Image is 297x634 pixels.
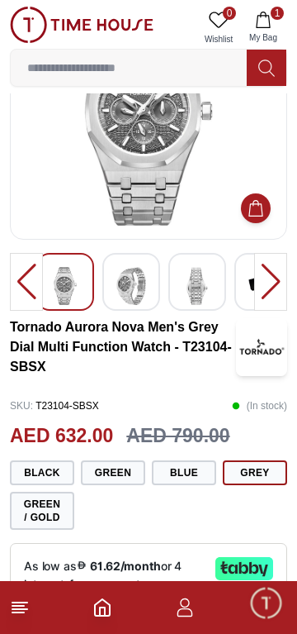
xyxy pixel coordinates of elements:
[248,267,278,297] img: Tornado Aurora Nova Men's Black Dial Multi Function Watch - T23104-SBSBK
[232,393,287,418] p: ( In stock )
[248,585,285,622] div: Chat Widget
[271,7,284,20] span: 1
[10,492,74,530] button: Green / Gold
[10,422,113,450] h2: AED 632.00
[198,7,239,49] a: 0Wishlist
[116,267,146,305] img: Tornado Aurora Nova Men's Black Dial Multi Function Watch - T23104-SBSBK
[24,11,273,226] img: Tornado Aurora Nova Men's Black Dial Multi Function Watch - T23104-SBSBK
[10,7,153,43] img: ...
[10,400,33,412] span: SKU :
[10,317,236,377] h3: Tornado Aurora Nova Men's Grey Dial Multi Function Watch - T23104-SBSX
[223,460,287,485] button: Grey
[239,7,287,49] button: 1My Bag
[10,460,74,485] button: Black
[223,7,236,20] span: 0
[152,460,216,485] button: Blue
[92,598,112,617] a: Home
[198,33,239,45] span: Wishlist
[241,193,271,223] button: Add to Cart
[243,31,284,44] span: My Bag
[126,422,229,450] h3: AED 790.00
[81,460,145,485] button: Green
[10,393,99,418] p: T23104-SBSX
[50,267,80,305] img: Tornado Aurora Nova Men's Black Dial Multi Function Watch - T23104-SBSBK
[236,318,287,376] img: Tornado Aurora Nova Men's Grey Dial Multi Function Watch - T23104-SBSX
[182,267,212,305] img: Tornado Aurora Nova Men's Black Dial Multi Function Watch - T23104-SBSBK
